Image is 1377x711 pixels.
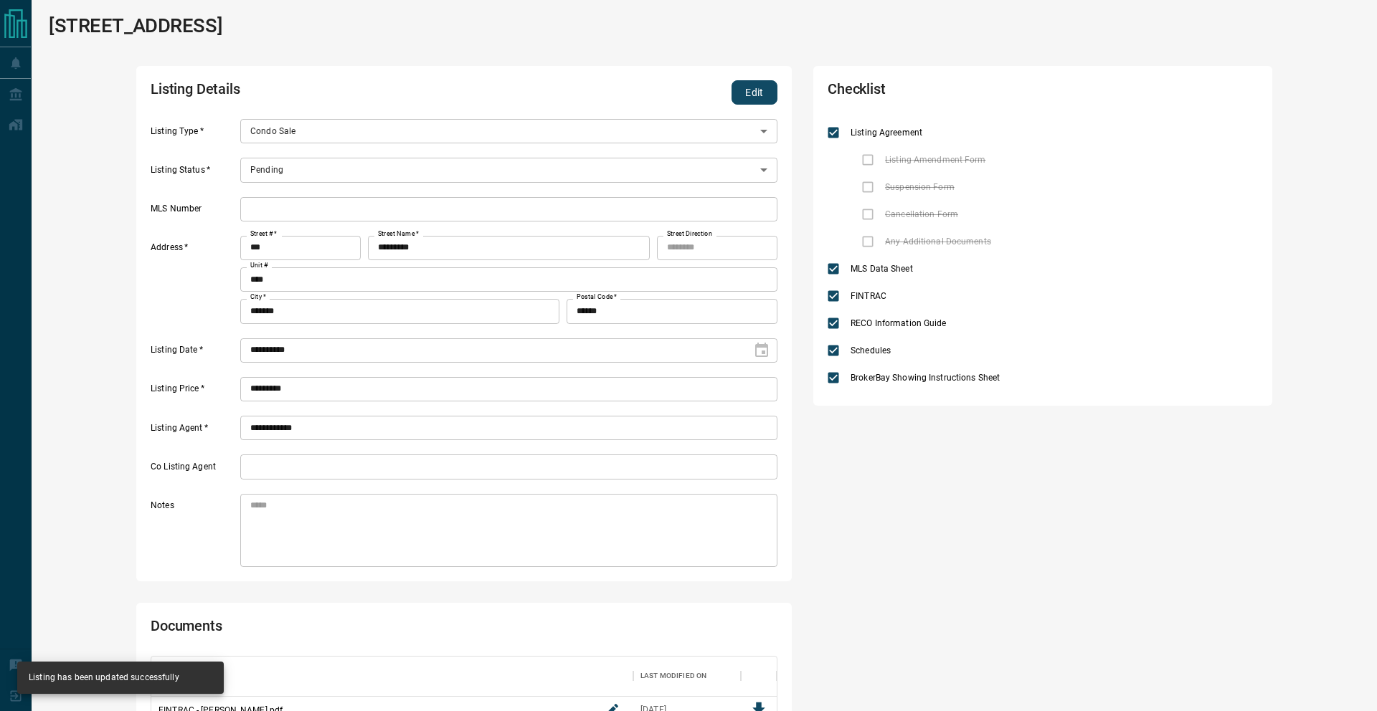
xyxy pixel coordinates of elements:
[847,371,1003,384] span: BrokerBay Showing Instructions Sheet
[49,14,222,37] h1: [STREET_ADDRESS]
[881,153,989,166] span: Listing Amendment Form
[250,261,268,270] label: Unit #
[250,292,266,302] label: City
[378,229,419,239] label: Street Name
[847,317,950,330] span: RECO Information Guide
[151,203,237,221] label: MLS Number
[847,262,917,275] span: MLS Data Sheet
[151,125,237,144] label: Listing Type
[151,344,237,363] label: Listing Date
[151,500,237,567] label: Notes
[828,80,1086,105] h2: Checklist
[633,656,741,696] div: Last Modified On
[151,461,237,479] label: Co Listing Agent
[29,666,179,689] div: Listing has been updated successfully
[881,181,958,194] span: Suspension Form
[151,383,237,401] label: Listing Price
[577,292,617,302] label: Postal Code
[240,158,777,182] div: Pending
[240,119,777,143] div: Condo Sale
[151,242,237,323] label: Address
[847,344,894,357] span: Schedules
[667,229,712,239] label: Street Direction
[732,80,777,105] button: Edit
[881,235,995,248] span: Any Additional Documents
[151,164,237,183] label: Listing Status
[640,656,706,696] div: Last Modified On
[881,208,962,221] span: Cancellation Form
[151,422,237,441] label: Listing Agent
[151,617,526,641] h2: Documents
[151,656,633,696] div: Filename
[847,290,890,302] span: FINTRAC
[847,126,926,139] span: Listing Agreement
[250,229,277,239] label: Street #
[158,656,194,696] div: Filename
[151,80,526,105] h2: Listing Details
